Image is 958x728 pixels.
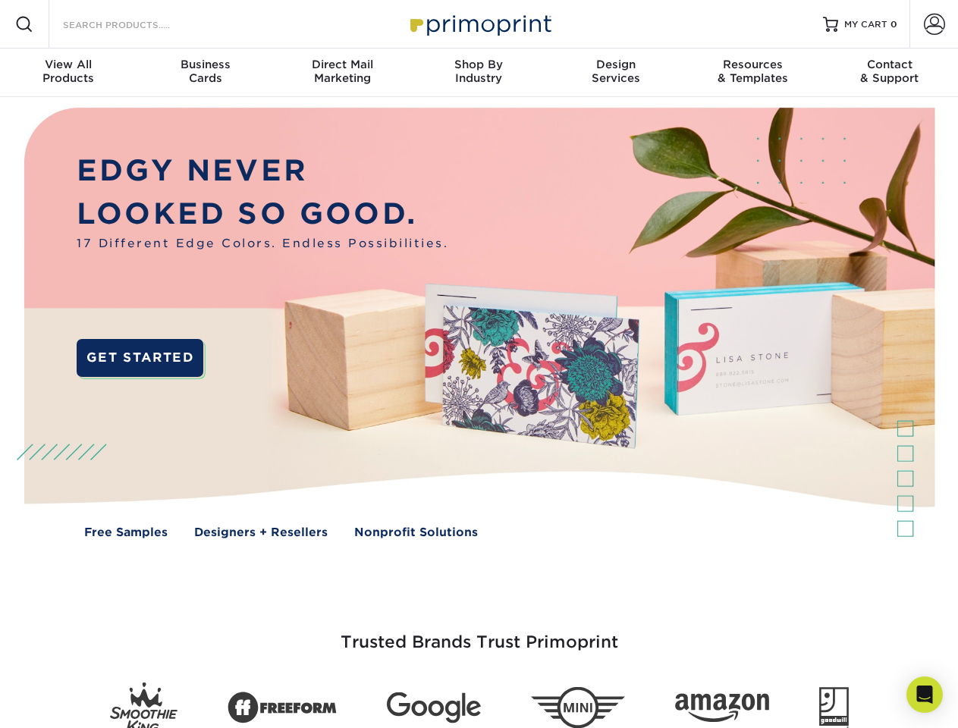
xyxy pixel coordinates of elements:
div: & Support [821,58,958,85]
p: LOOKED SO GOOD. [77,193,448,236]
span: 17 Different Edge Colors. Endless Possibilities. [77,235,448,253]
div: Cards [137,58,273,85]
span: Business [137,58,273,71]
a: Shop ByIndustry [410,49,547,97]
a: DesignServices [548,49,684,97]
span: Resources [684,58,821,71]
img: Amazon [675,694,769,723]
a: Nonprofit Solutions [354,524,478,541]
span: MY CART [844,18,887,31]
div: Open Intercom Messenger [906,676,943,713]
img: Goodwill [819,687,849,728]
img: Primoprint [404,8,555,40]
div: Marketing [274,58,410,85]
a: Resources& Templates [684,49,821,97]
a: Designers + Resellers [194,524,328,541]
p: EDGY NEVER [77,149,448,193]
span: 0 [890,19,897,30]
h3: Trusted Brands Trust Primoprint [36,596,923,670]
a: Contact& Support [821,49,958,97]
iframe: Google Customer Reviews [4,682,129,723]
a: Direct MailMarketing [274,49,410,97]
span: Contact [821,58,958,71]
span: Shop By [410,58,547,71]
div: Services [548,58,684,85]
div: Industry [410,58,547,85]
span: Direct Mail [274,58,410,71]
a: BusinessCards [137,49,273,97]
a: Free Samples [84,524,168,541]
img: Google [387,692,481,723]
span: Design [548,58,684,71]
a: GET STARTED [77,339,203,377]
input: SEARCH PRODUCTS..... [61,15,209,33]
div: & Templates [684,58,821,85]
